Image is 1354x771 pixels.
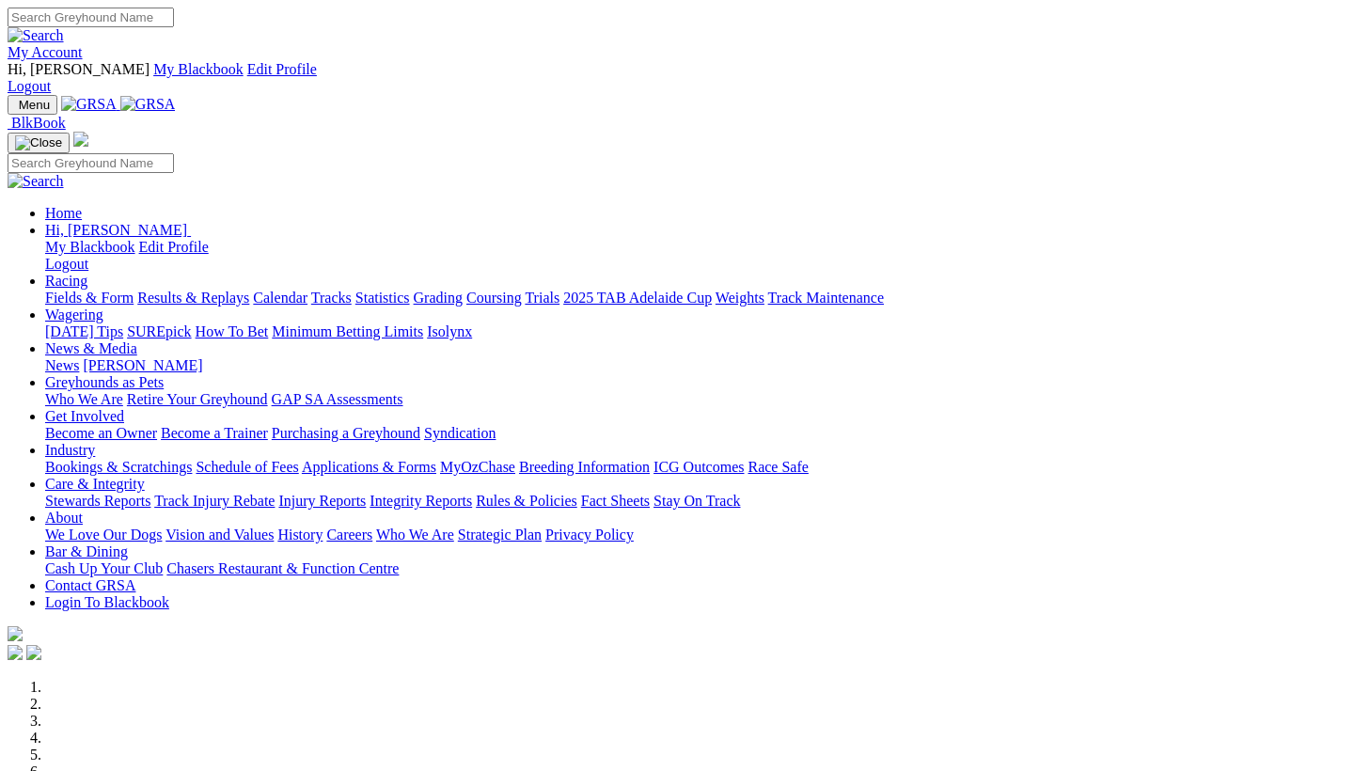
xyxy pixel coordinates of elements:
[15,135,62,150] img: Close
[272,323,423,339] a: Minimum Betting Limits
[61,96,117,113] img: GRSA
[196,323,269,339] a: How To Bet
[8,44,83,60] a: My Account
[45,323,123,339] a: [DATE] Tips
[278,493,366,509] a: Injury Reports
[45,527,1346,543] div: About
[8,8,174,27] input: Search
[519,459,650,475] a: Breeding Information
[45,459,192,475] a: Bookings & Scratchings
[45,408,124,424] a: Get Involved
[748,459,808,475] a: Race Safe
[326,527,372,543] a: Careers
[45,205,82,221] a: Home
[45,425,1346,442] div: Get Involved
[8,27,64,44] img: Search
[45,374,164,390] a: Greyhounds as Pets
[45,391,1346,408] div: Greyhounds as Pets
[8,95,57,115] button: Toggle navigation
[45,391,123,407] a: Who We Are
[45,543,128,559] a: Bar & Dining
[414,290,463,306] a: Grading
[277,527,323,543] a: History
[154,493,275,509] a: Track Injury Rebate
[161,425,268,441] a: Become a Trainer
[8,626,23,641] img: logo-grsa-white.png
[45,442,95,458] a: Industry
[653,459,744,475] a: ICG Outcomes
[45,476,145,492] a: Care & Integrity
[370,493,472,509] a: Integrity Reports
[8,115,66,131] a: BlkBook
[45,340,137,356] a: News & Media
[45,307,103,323] a: Wagering
[139,239,209,255] a: Edit Profile
[376,527,454,543] a: Who We Are
[8,153,174,173] input: Search
[466,290,522,306] a: Coursing
[165,527,274,543] a: Vision and Values
[45,239,1346,273] div: Hi, [PERSON_NAME]
[8,133,70,153] button: Toggle navigation
[653,493,740,509] a: Stay On Track
[581,493,650,509] a: Fact Sheets
[45,594,169,610] a: Login To Blackbook
[45,273,87,289] a: Racing
[272,391,403,407] a: GAP SA Assessments
[19,98,50,112] span: Menu
[26,645,41,660] img: twitter.svg
[127,323,191,339] a: SUREpick
[45,510,83,526] a: About
[45,357,1346,374] div: News & Media
[45,290,134,306] a: Fields & Form
[8,61,150,77] span: Hi, [PERSON_NAME]
[11,115,66,131] span: BlkBook
[355,290,410,306] a: Statistics
[525,290,559,306] a: Trials
[45,290,1346,307] div: Racing
[247,61,317,77] a: Edit Profile
[8,173,64,190] img: Search
[8,78,51,94] a: Logout
[45,425,157,441] a: Become an Owner
[45,493,150,509] a: Stewards Reports
[545,527,634,543] a: Privacy Policy
[8,645,23,660] img: facebook.svg
[45,560,1346,577] div: Bar & Dining
[45,222,187,238] span: Hi, [PERSON_NAME]
[440,459,515,475] a: MyOzChase
[127,391,268,407] a: Retire Your Greyhound
[196,459,298,475] a: Schedule of Fees
[83,357,202,373] a: [PERSON_NAME]
[8,61,1346,95] div: My Account
[716,290,764,306] a: Weights
[253,290,307,306] a: Calendar
[424,425,496,441] a: Syndication
[45,357,79,373] a: News
[45,239,135,255] a: My Blackbook
[45,323,1346,340] div: Wagering
[302,459,436,475] a: Applications & Forms
[563,290,712,306] a: 2025 TAB Adelaide Cup
[45,222,191,238] a: Hi, [PERSON_NAME]
[45,459,1346,476] div: Industry
[768,290,884,306] a: Track Maintenance
[45,256,88,272] a: Logout
[311,290,352,306] a: Tracks
[45,577,135,593] a: Contact GRSA
[45,560,163,576] a: Cash Up Your Club
[120,96,176,113] img: GRSA
[166,560,399,576] a: Chasers Restaurant & Function Centre
[272,425,420,441] a: Purchasing a Greyhound
[153,61,244,77] a: My Blackbook
[45,493,1346,510] div: Care & Integrity
[45,527,162,543] a: We Love Our Dogs
[137,290,249,306] a: Results & Replays
[476,493,577,509] a: Rules & Policies
[458,527,542,543] a: Strategic Plan
[73,132,88,147] img: logo-grsa-white.png
[427,323,472,339] a: Isolynx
